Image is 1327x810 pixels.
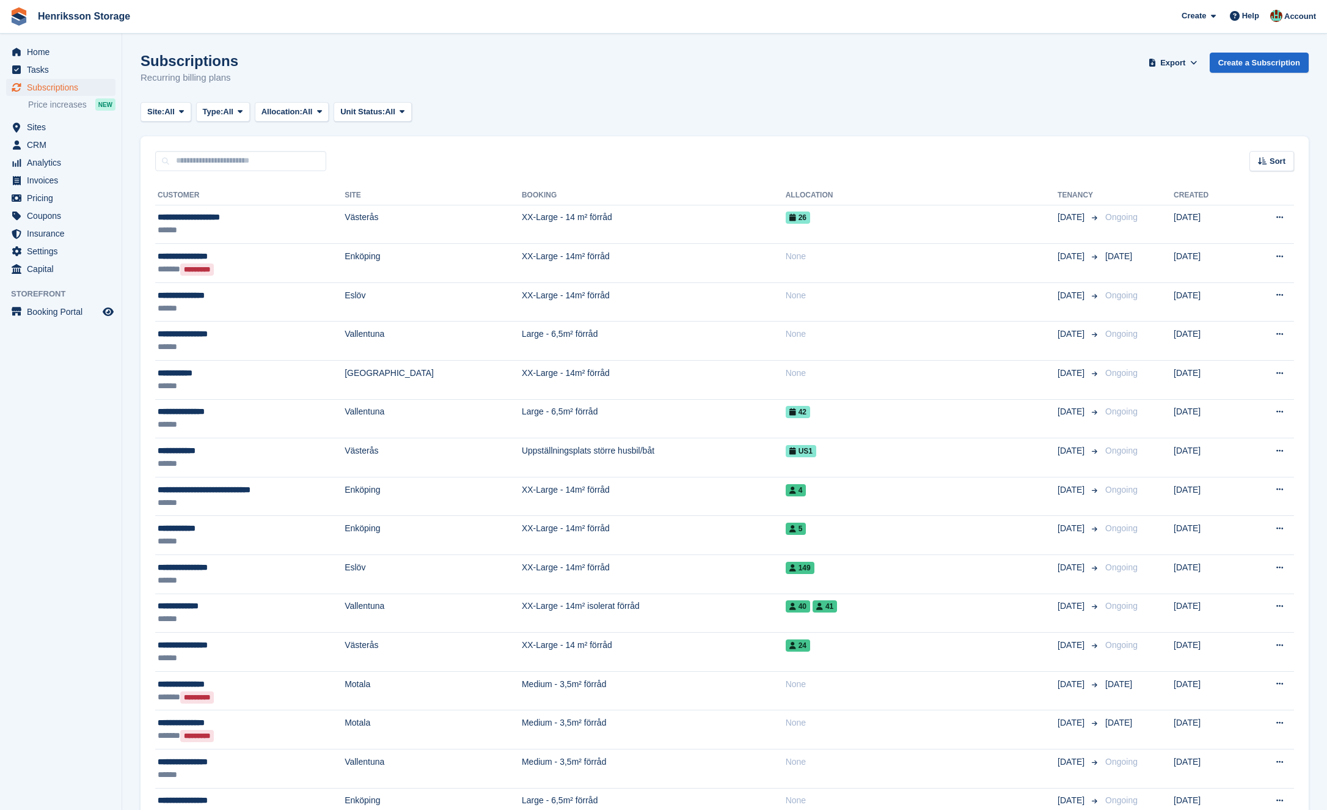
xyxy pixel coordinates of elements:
[1174,749,1243,789] td: [DATE]
[27,190,100,207] span: Pricing
[6,243,115,260] a: menu
[1105,795,1138,805] span: Ongoing
[345,633,522,672] td: Västerås
[1174,361,1243,400] td: [DATE]
[1058,716,1087,729] span: [DATE]
[786,367,1058,380] div: None
[334,102,411,122] button: Unit Status: All
[27,225,100,242] span: Insurance
[33,6,135,26] a: Henriksson Storage
[141,102,191,122] button: Site: All
[6,260,115,278] a: menu
[6,79,115,96] a: menu
[522,671,786,710] td: Medium - 3,5m² förråd
[522,710,786,749] td: Medium - 3,5m² förråd
[786,484,806,496] span: 4
[345,438,522,477] td: Västerås
[1160,57,1185,69] span: Export
[1210,53,1309,73] a: Create a Subscription
[1105,679,1132,689] span: [DATE]
[786,716,1058,729] div: None
[101,304,115,319] a: Preview store
[345,282,522,322] td: Eslöv
[522,322,786,361] td: Large - 6,5m² förråd
[1270,155,1285,168] span: Sort
[522,594,786,633] td: XX-Large - 14m² isolerat förråd
[786,328,1058,341] div: None
[345,244,522,283] td: Enköping
[1058,561,1087,574] span: [DATE]
[1105,290,1138,300] span: Ongoing
[522,749,786,789] td: Medium - 3,5m² förråd
[786,250,1058,263] div: None
[6,136,115,153] a: menu
[1174,438,1243,477] td: [DATE]
[786,186,1058,205] th: Allocation
[6,207,115,224] a: menu
[27,119,100,136] span: Sites
[1105,407,1138,416] span: Ongoing
[302,106,313,118] span: All
[28,99,87,111] span: Price increases
[786,639,810,652] span: 24
[345,361,522,400] td: [GEOGRAPHIC_DATA]
[223,106,233,118] span: All
[1105,329,1138,339] span: Ongoing
[27,207,100,224] span: Coupons
[1174,671,1243,710] td: [DATE]
[345,205,522,244] td: Västerås
[786,756,1058,768] div: None
[27,43,100,61] span: Home
[345,749,522,789] td: Vallentuna
[522,205,786,244] td: XX-Large - 14 m² förråd
[345,186,522,205] th: Site
[1058,328,1087,341] span: [DATE]
[522,555,786,594] td: XX-Large - 14m² förråd
[786,406,810,418] span: 42
[27,172,100,189] span: Invoices
[141,53,238,69] h1: Subscriptions
[786,523,806,535] span: 5
[786,678,1058,691] div: None
[1058,405,1087,418] span: [DATE]
[345,710,522,749] td: Motala
[6,303,115,320] a: menu
[1058,250,1087,263] span: [DATE]
[1058,639,1087,652] span: [DATE]
[196,102,250,122] button: Type: All
[1058,186,1100,205] th: Tenancy
[164,106,175,118] span: All
[786,562,814,574] span: 149
[1058,522,1087,535] span: [DATE]
[147,106,164,118] span: Site:
[6,172,115,189] a: menu
[1174,555,1243,594] td: [DATE]
[385,106,395,118] span: All
[813,600,837,613] span: 41
[27,260,100,278] span: Capital
[1058,600,1087,613] span: [DATE]
[203,106,224,118] span: Type:
[28,98,115,111] a: Price increases NEW
[522,244,786,283] td: XX-Large - 14m² förråd
[786,289,1058,302] div: None
[522,361,786,400] td: XX-Large - 14m² förråd
[522,399,786,438] td: Large - 6,5m² förråd
[1105,368,1138,378] span: Ongoing
[1174,186,1243,205] th: Created
[11,288,122,300] span: Storefront
[345,594,522,633] td: Vallentuna
[522,477,786,516] td: XX-Large - 14m² förråd
[1174,244,1243,283] td: [DATE]
[345,671,522,710] td: Motala
[1242,10,1259,22] span: Help
[1284,10,1316,23] span: Account
[345,516,522,555] td: Enköping
[345,399,522,438] td: Vallentuna
[6,190,115,207] a: menu
[1058,794,1087,807] span: [DATE]
[1105,523,1138,533] span: Ongoing
[27,136,100,153] span: CRM
[10,7,28,26] img: stora-icon-8386f47178a22dfd0bd8f6a31ec36ba5ce8667c1dd55bd0f319d3a0aa187defe.svg
[522,282,786,322] td: XX-Large - 14m² förråd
